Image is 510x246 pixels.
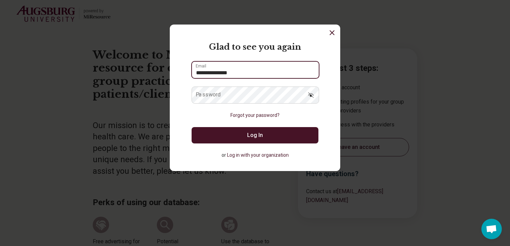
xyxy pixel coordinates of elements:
[196,92,221,97] label: Password
[192,41,318,53] h2: Glad to see you again
[328,29,336,37] button: Dismiss
[303,87,318,103] button: Show password
[192,152,318,159] p: or
[170,25,340,171] section: Login Dialog
[196,64,206,68] label: Email
[227,152,289,159] button: Log in with your organization
[192,127,318,143] button: Log In
[230,112,280,119] button: Forgot your password?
